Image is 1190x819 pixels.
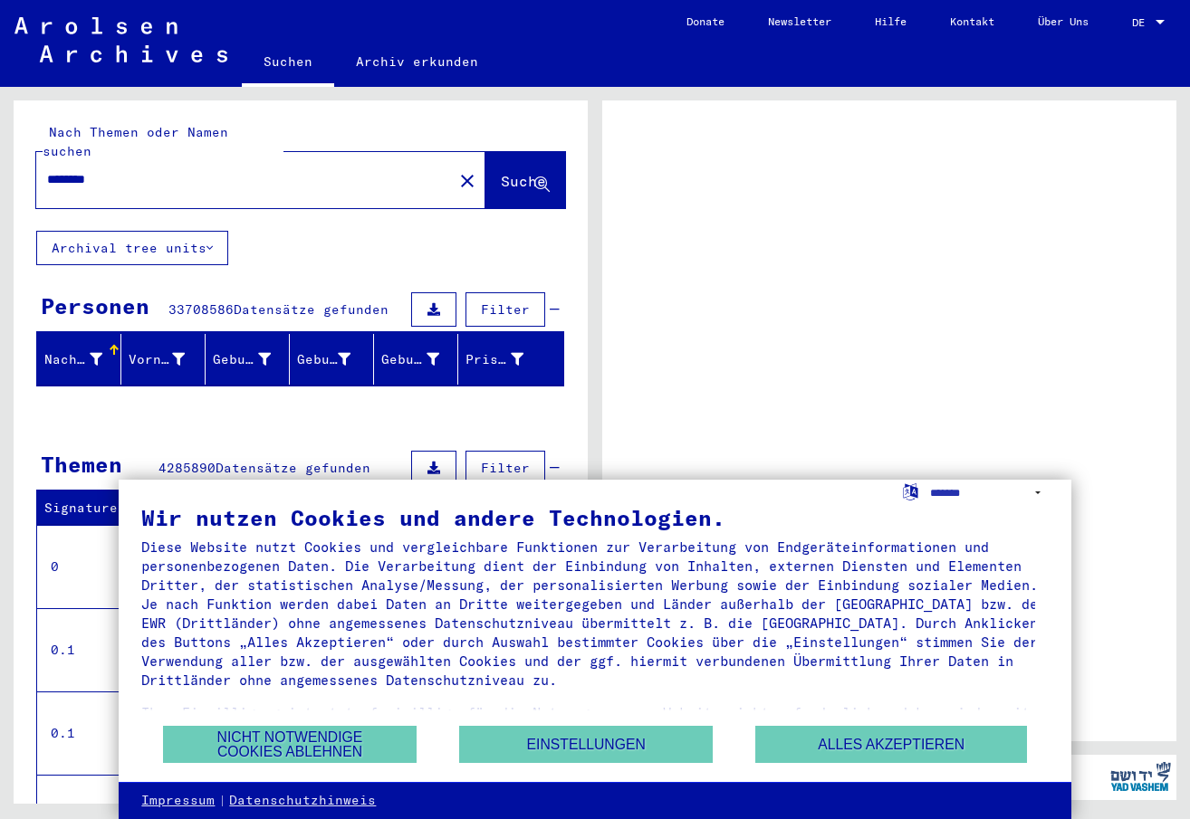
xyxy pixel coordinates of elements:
[37,525,162,608] td: 0
[41,290,149,322] div: Personen
[14,17,227,62] img: Arolsen_neg.svg
[381,350,439,369] div: Geburtsdatum
[1132,16,1152,29] span: DE
[501,172,546,190] span: Suche
[163,726,417,763] button: Nicht notwendige Cookies ablehnen
[290,334,374,385] mat-header-cell: Geburt‏
[901,482,920,500] label: Sprache auswählen
[213,350,271,369] div: Geburtsname
[456,170,478,192] mat-icon: close
[158,460,216,476] span: 4285890
[297,350,350,369] div: Geburt‏
[37,608,162,691] td: 0.1
[168,301,234,318] span: 33708586
[481,301,530,318] span: Filter
[43,124,228,159] mat-label: Nach Themen oder Namen suchen
[44,345,125,374] div: Nachname
[141,507,1048,529] div: Wir nutzen Cookies und andere Technologien.
[458,334,563,385] mat-header-cell: Prisoner #
[234,301,389,318] span: Datensätze gefunden
[36,231,228,265] button: Archival tree units
[129,345,207,374] div: Vorname
[459,726,713,763] button: Einstellungen
[121,334,206,385] mat-header-cell: Vorname
[41,448,122,481] div: Themen
[216,460,370,476] span: Datensätze gefunden
[465,350,523,369] div: Prisoner #
[297,345,373,374] div: Geburt‏
[229,792,376,810] a: Datenschutzhinweis
[141,792,215,810] a: Impressum
[213,345,293,374] div: Geburtsname
[1107,754,1175,799] img: yv_logo.png
[374,334,458,385] mat-header-cell: Geburtsdatum
[37,691,162,775] td: 0.1
[755,726,1027,763] button: Alles akzeptieren
[930,480,1049,506] select: Sprache auswählen
[242,40,334,87] a: Suchen
[44,499,148,518] div: Signature
[129,350,185,369] div: Vorname
[44,350,102,369] div: Nachname
[481,460,530,476] span: Filter
[44,494,166,523] div: Signature
[485,152,565,208] button: Suche
[381,345,462,374] div: Geburtsdatum
[334,40,500,83] a: Archiv erkunden
[449,162,485,198] button: Clear
[465,345,546,374] div: Prisoner #
[37,334,121,385] mat-header-cell: Nachname
[206,334,290,385] mat-header-cell: Geburtsname
[465,451,545,485] button: Filter
[465,292,545,327] button: Filter
[141,538,1048,690] div: Diese Website nutzt Cookies und vergleichbare Funktionen zur Verarbeitung von Endgeräteinformatio...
